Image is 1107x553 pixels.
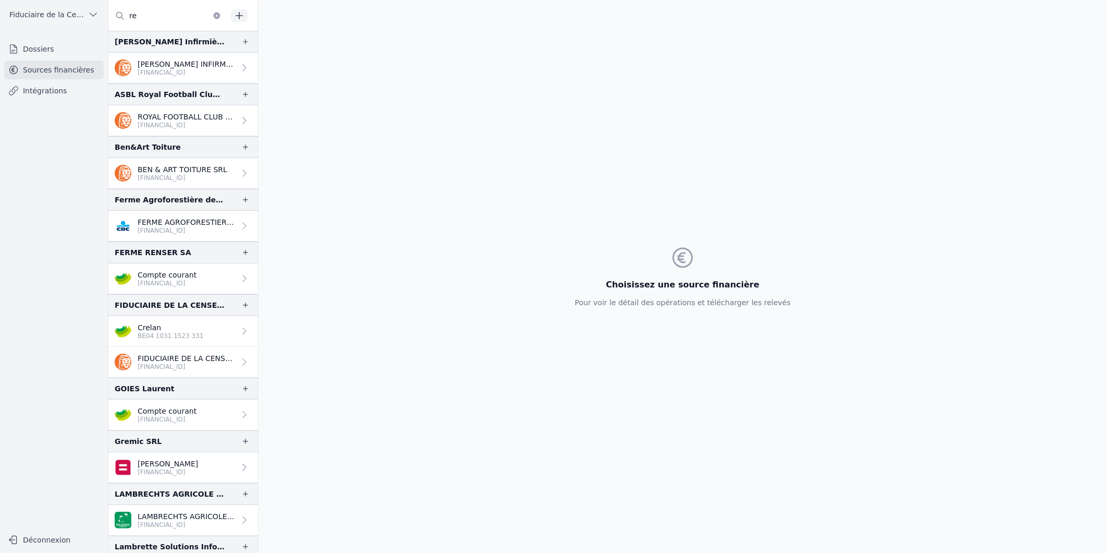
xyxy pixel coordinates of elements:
img: ing.png [115,354,131,370]
a: Compte courant [FINANCIAL_ID] [108,263,258,294]
p: [FINANCIAL_ID] [138,521,235,529]
a: ROYAL FOOTBALL CLUB WALLONIA HANNUT ASBL [FINANCIAL_ID] [108,105,258,136]
img: crelan.png [115,270,131,287]
a: Compte courant [FINANCIAL_ID] [108,400,258,430]
p: [FINANCIAL_ID] [138,226,235,235]
p: Pour voir le détail des opérations et télécharger les relevés [575,297,791,308]
div: Ferme Agroforestière de Renal [115,194,225,206]
a: BEN & ART TOITURE SRL [FINANCIAL_ID] [108,158,258,189]
p: ROYAL FOOTBALL CLUB WALLONIA HANNUT ASBL [138,112,235,122]
img: CBC_CREGBEBB.png [115,218,131,234]
button: Fiduciaire de la Cense & Associés [4,6,104,23]
div: GOIES Laurent [115,382,175,395]
img: BNP_BE_BUSINESS_GEBABEBB.png [115,512,131,528]
p: [FINANCIAL_ID] [138,174,227,182]
img: belfius-1.png [115,459,131,476]
div: LAMBRECHTS AGRICOLE SPRL [115,488,225,500]
button: Déconnexion [4,532,104,548]
p: [FINANCIAL_ID] [138,279,196,287]
p: [PERSON_NAME] [138,459,198,469]
div: Ben&Art Toiture [115,141,181,153]
a: Sources financières [4,61,104,79]
input: Filtrer par dossier... [108,6,227,25]
p: BEN & ART TOITURE SRL [138,164,227,175]
p: [FINANCIAL_ID] [138,415,196,424]
a: [PERSON_NAME] INFIRMIERE SCOMM [FINANCIAL_ID] [108,53,258,83]
p: BE04 1031 1523 331 [138,332,204,340]
div: FIDUCIAIRE DE LA CENSE SPRL [115,299,225,311]
div: [PERSON_NAME] Infirmière [115,35,225,48]
h3: Choisissez une source financière [575,279,791,291]
p: [PERSON_NAME] INFIRMIERE SCOMM [138,59,235,69]
p: Crelan [138,322,204,333]
a: Crelan BE04 1031 1523 331 [108,316,258,347]
img: ing.png [115,112,131,129]
p: [FINANCIAL_ID] [138,468,198,476]
p: [FINANCIAL_ID] [138,68,235,77]
p: Compte courant [138,406,196,416]
a: LAMBRECHTS AGRICOLE SPRL [FINANCIAL_ID] [108,505,258,536]
div: FERME RENSER SA [115,246,191,259]
p: [FINANCIAL_ID] [138,121,235,129]
a: Intégrations [4,81,104,100]
p: Compte courant [138,270,196,280]
div: Gremic SRL [115,435,162,448]
img: ing.png [115,59,131,76]
p: [FINANCIAL_ID] [138,363,235,371]
p: FIDUCIAIRE DE LA CENSE SPRL [138,353,235,364]
a: [PERSON_NAME] [FINANCIAL_ID] [108,452,258,483]
span: Fiduciaire de la Cense & Associés [9,9,84,20]
a: FERME AGROFORESTIERE DE RENAL SRL [FINANCIAL_ID] [108,211,258,242]
img: crelan.png [115,323,131,340]
img: crelan.png [115,406,131,423]
p: LAMBRECHTS AGRICOLE SPRL [138,511,235,522]
div: ASBL Royal Football Club [PERSON_NAME] [115,88,225,101]
p: FERME AGROFORESTIERE DE RENAL SRL [138,217,235,227]
img: ing.png [115,165,131,182]
a: FIDUCIAIRE DE LA CENSE SPRL [FINANCIAL_ID] [108,347,258,378]
a: Dossiers [4,40,104,58]
div: Lambrette Solutions Informatiques [115,540,225,553]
